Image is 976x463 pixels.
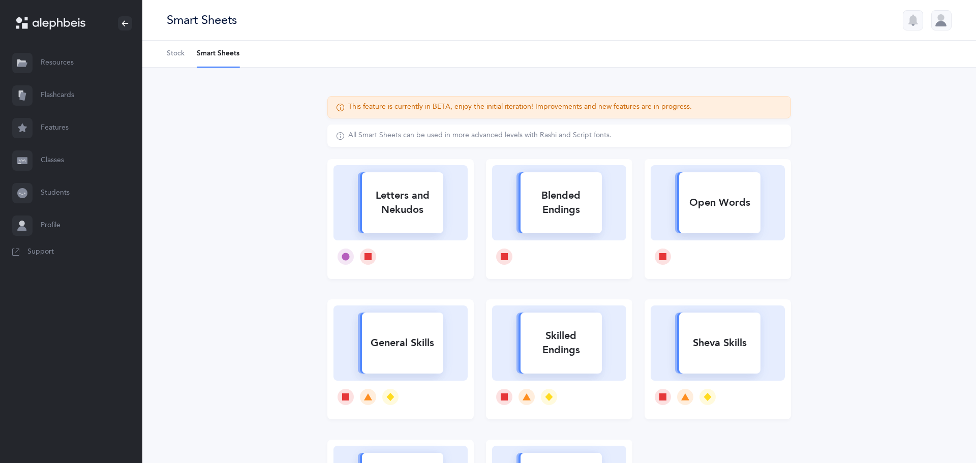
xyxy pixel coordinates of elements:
[362,182,443,223] div: Letters and Nekudos
[348,131,612,141] div: All Smart Sheets can be used in more advanced levels with Rashi and Script fonts.
[362,330,443,356] div: General Skills
[167,12,237,28] div: Smart Sheets
[679,330,760,356] div: Sheva Skills
[167,49,185,59] span: Stock
[348,102,692,112] div: This feature is currently in BETA, enjoy the initial iteration! Improvements and new features are...
[521,182,602,223] div: Blended Endings
[679,190,760,216] div: Open Words
[27,247,54,257] span: Support
[521,323,602,363] div: Skilled Endings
